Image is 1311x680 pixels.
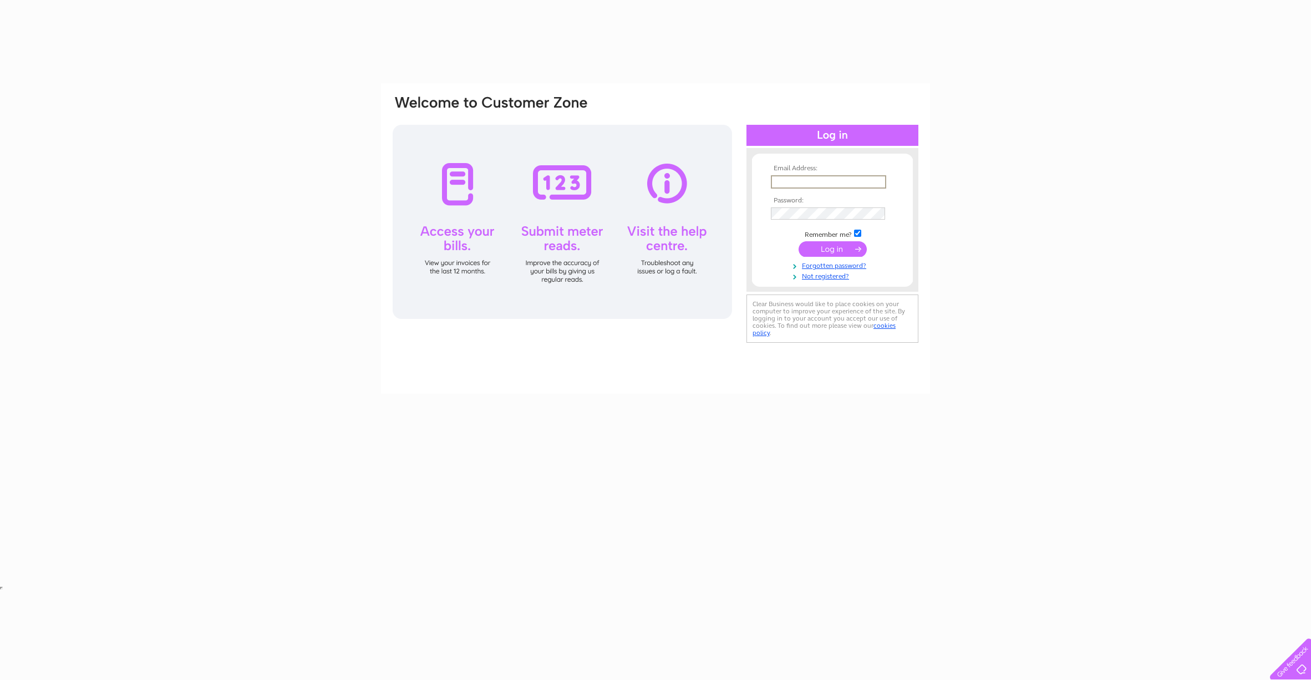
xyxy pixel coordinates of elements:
th: Password: [768,197,897,205]
a: cookies policy [753,322,896,337]
input: Submit [799,241,867,257]
th: Email Address: [768,165,897,172]
a: Not registered? [771,270,897,281]
div: Clear Business would like to place cookies on your computer to improve your experience of the sit... [746,295,918,343]
a: Forgotten password? [771,260,897,270]
td: Remember me? [768,228,897,239]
